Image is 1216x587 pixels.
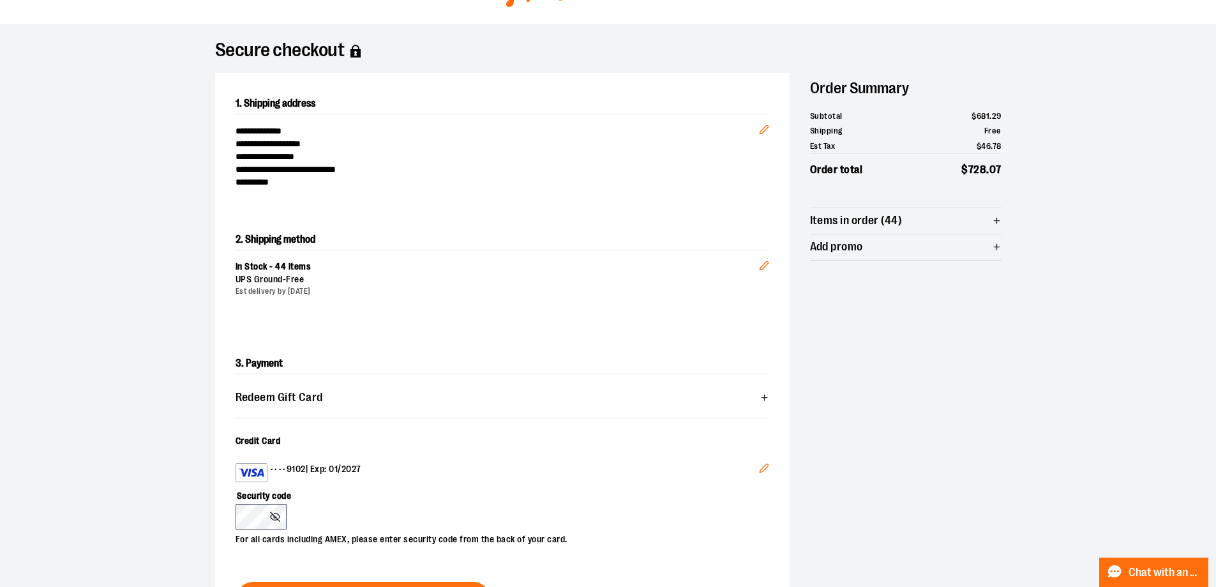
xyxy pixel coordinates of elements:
span: 728 [968,164,987,176]
button: Edit [749,104,779,149]
span: 07 [989,164,1002,176]
div: UPS Ground - [236,273,759,286]
span: 681 [977,111,990,121]
button: Redeem Gift Card [236,385,769,410]
span: Est Tax [810,140,836,153]
span: $ [977,141,982,151]
button: Edit [749,453,779,487]
span: Order total [810,162,863,178]
div: •••• 9102 | Exp: 01/2027 [236,463,759,482]
span: Free [984,126,1002,135]
span: Shipping [810,125,843,137]
h2: 1. Shipping address [236,93,769,114]
button: Chat with an Expert [1099,558,1209,587]
span: . [991,141,993,151]
img: Visa card example showing the 16-digit card number on the front of the card [239,465,264,480]
span: 78 [993,141,1002,151]
button: Edit [749,240,779,285]
span: 29 [992,111,1002,121]
h2: 3. Payment [236,353,769,374]
span: . [989,111,992,121]
label: Security code [236,482,756,504]
span: Chat with an Expert [1129,567,1201,579]
span: Items in order (44) [810,215,903,227]
button: Add promo [810,234,1002,260]
h2: 2. Shipping method [236,229,769,250]
h1: Secure checkout [215,45,1002,57]
span: . [986,164,989,176]
span: Subtotal [810,110,843,123]
div: In Stock - 44 items [236,261,759,273]
h2: Order Summary [810,73,1002,103]
p: For all cards including AMEX, please enter security code from the back of your card. [236,530,756,546]
span: Free [286,274,304,284]
span: Credit Card [236,436,281,446]
span: 46 [981,141,991,151]
span: Add promo [810,241,863,253]
button: Items in order (44) [810,208,1002,234]
div: Est delivery by [DATE] [236,286,759,297]
span: $ [961,164,968,176]
span: Redeem Gift Card [236,392,323,404]
span: $ [972,111,977,121]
